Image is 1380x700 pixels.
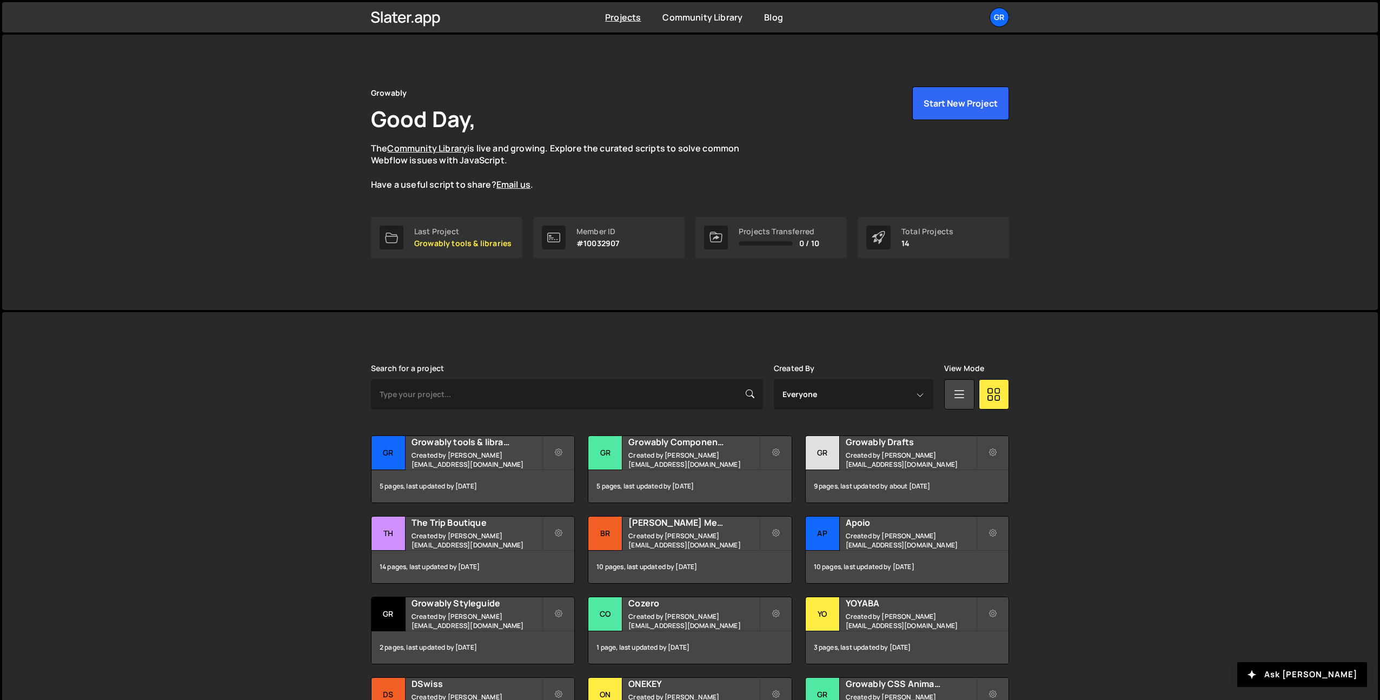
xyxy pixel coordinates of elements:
a: Gr Growably Component Library Created by [PERSON_NAME][EMAIL_ADDRESS][DOMAIN_NAME] 5 pages, last ... [588,435,792,503]
div: 5 pages, last updated by [DATE] [588,470,791,503]
h2: Growably CSS Animation library [846,678,976,690]
h2: [PERSON_NAME] Media [628,517,759,529]
h2: Growably Styleguide [412,597,542,609]
div: 2 pages, last updated by [DATE] [371,631,574,664]
h2: Cozero [628,597,759,609]
small: Created by [PERSON_NAME][EMAIL_ADDRESS][DOMAIN_NAME] [846,451,976,469]
a: Th The Trip Boutique Created by [PERSON_NAME][EMAIL_ADDRESS][DOMAIN_NAME] 14 pages, last updated ... [371,516,575,584]
div: 3 pages, last updated by [DATE] [806,631,1009,664]
a: Community Library [387,142,467,154]
a: Ap Apoio Created by [PERSON_NAME][EMAIL_ADDRESS][DOMAIN_NAME] 10 pages, last updated by [DATE] [805,516,1009,584]
a: Last Project Growably tools & libraries [371,217,522,258]
small: Created by [PERSON_NAME][EMAIL_ADDRESS][DOMAIN_NAME] [412,531,542,550]
h2: DSwiss [412,678,542,690]
div: Ap [806,517,840,551]
small: Created by [PERSON_NAME][EMAIL_ADDRESS][DOMAIN_NAME] [412,612,542,630]
small: Created by [PERSON_NAME][EMAIL_ADDRESS][DOMAIN_NAME] [628,531,759,550]
div: 5 pages, last updated by [DATE] [371,470,574,503]
a: Projects [605,11,641,23]
h2: Growably Drafts [846,436,976,448]
div: 14 pages, last updated by [DATE] [371,551,574,583]
div: 10 pages, last updated by [DATE] [806,551,1009,583]
p: 14 [901,239,953,248]
h2: YOYABA [846,597,976,609]
button: Start New Project [912,87,1009,120]
h2: Apoio [846,517,976,529]
p: #10032907 [576,239,619,248]
a: Email us [496,179,530,190]
div: Br [588,517,622,551]
small: Created by [PERSON_NAME][EMAIL_ADDRESS][DOMAIN_NAME] [846,612,976,630]
a: Gr [990,8,1009,27]
div: Gr [371,436,406,470]
p: The is live and growing. Explore the curated scripts to solve common Webflow issues with JavaScri... [371,142,760,191]
label: View Mode [944,364,984,373]
a: Gr Growably Styleguide Created by [PERSON_NAME][EMAIL_ADDRESS][DOMAIN_NAME] 2 pages, last updated... [371,597,575,664]
label: Search for a project [371,364,444,373]
a: Gr Growably Drafts Created by [PERSON_NAME][EMAIL_ADDRESS][DOMAIN_NAME] 9 pages, last updated by ... [805,435,1009,503]
div: Co [588,597,622,631]
label: Created By [774,364,815,373]
div: YO [806,597,840,631]
small: Created by [PERSON_NAME][EMAIL_ADDRESS][DOMAIN_NAME] [628,451,759,469]
span: 0 / 10 [799,239,819,248]
h1: Good Day, [371,104,476,134]
div: Growably [371,87,407,100]
div: 1 page, last updated by [DATE] [588,631,791,664]
small: Created by [PERSON_NAME][EMAIL_ADDRESS][DOMAIN_NAME] [412,451,542,469]
div: Gr [371,597,406,631]
button: Ask [PERSON_NAME] [1237,662,1367,687]
div: Gr [588,436,622,470]
h2: Growably tools & libraries [412,436,542,448]
div: Total Projects [901,227,953,236]
a: Co Cozero Created by [PERSON_NAME][EMAIL_ADDRESS][DOMAIN_NAME] 1 page, last updated by [DATE] [588,597,792,664]
div: Projects Transferred [739,227,819,236]
div: Gr [806,436,840,470]
h2: The Trip Boutique [412,517,542,529]
small: Created by [PERSON_NAME][EMAIL_ADDRESS][DOMAIN_NAME] [846,531,976,550]
a: Br [PERSON_NAME] Media Created by [PERSON_NAME][EMAIL_ADDRESS][DOMAIN_NAME] 10 pages, last update... [588,516,792,584]
small: Created by [PERSON_NAME][EMAIL_ADDRESS][DOMAIN_NAME] [628,612,759,630]
div: Last Project [414,227,512,236]
p: Growably tools & libraries [414,239,512,248]
a: Gr Growably tools & libraries Created by [PERSON_NAME][EMAIL_ADDRESS][DOMAIN_NAME] 5 pages, last ... [371,435,575,503]
input: Type your project... [371,379,763,410]
a: YO YOYABA Created by [PERSON_NAME][EMAIL_ADDRESS][DOMAIN_NAME] 3 pages, last updated by [DATE] [805,597,1009,664]
h2: Growably Component Library [628,436,759,448]
div: 10 pages, last updated by [DATE] [588,551,791,583]
h2: ONEKEY [628,678,759,690]
div: Member ID [576,227,619,236]
div: Th [371,517,406,551]
div: 9 pages, last updated by about [DATE] [806,470,1009,503]
a: Blog [764,11,783,23]
a: Community Library [662,11,742,23]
